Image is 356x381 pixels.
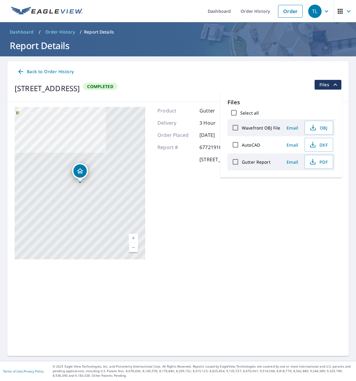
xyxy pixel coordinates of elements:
[242,159,270,165] label: Gutter Report
[11,7,83,16] img: EV Logo
[157,144,194,151] p: Report #
[305,138,333,152] button: DXF
[305,155,333,169] button: PDF
[7,27,36,37] a: Dashboard
[278,5,303,18] a: Order
[15,83,80,94] div: [STREET_ADDRESS]
[83,84,117,89] span: Completed
[308,141,328,148] span: DXF
[314,80,341,90] button: filesDropdownBtn-67721916
[242,125,280,131] label: Wavefront OBJ File
[199,156,244,163] p: [STREET_ADDRESS]
[80,28,82,36] li: /
[199,119,236,126] p: 3 Hour
[53,364,353,378] p: © 2025 Eagle View Technologies, Inc. and Pictometry International Corp. All Rights Reserved. Repo...
[285,125,300,131] span: Email
[129,243,138,252] a: Current Level 17, Zoom Out
[45,29,75,35] span: Order History
[283,140,302,150] button: Email
[43,27,77,37] a: Order History
[17,68,74,76] span: Back to Order History
[84,29,114,35] p: Report Details
[199,144,236,151] p: 67721916
[283,123,302,133] button: Email
[242,142,260,148] label: AutoCAD
[3,369,22,373] a: Terms of Use
[10,29,34,35] span: Dashboard
[157,107,194,114] p: Product
[308,124,328,131] span: OBJ
[129,234,138,243] a: Current Level 17, Zoom In
[157,119,194,126] p: Delivery
[285,159,300,165] span: Email
[240,110,259,116] label: Select all
[199,107,236,114] p: Gutter
[308,5,322,18] div: TL
[199,131,236,139] p: [DATE]
[24,369,44,373] a: Privacy Policy
[3,369,44,373] p: |
[227,98,335,106] p: Files
[319,81,339,88] span: Files
[283,157,302,167] button: Email
[157,131,194,139] p: Order Placed
[39,28,41,36] li: /
[15,66,76,77] a: Back to Order History
[7,27,349,37] nav: breadcrumb
[7,39,349,52] h1: Report Details
[305,121,333,135] button: OBJ
[308,158,328,166] span: PDF
[285,142,300,148] span: Email
[72,163,88,182] div: Dropped pin, building 1, Residential property, N Bedford Falls Rd Platte City, MO 64079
